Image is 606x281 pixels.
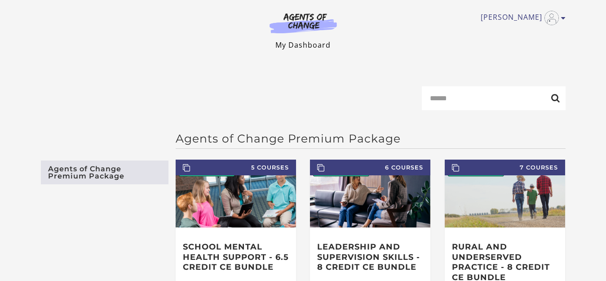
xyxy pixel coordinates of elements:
a: Agents of Change Premium Package [41,161,168,184]
span: 7 Courses [445,160,565,175]
img: Agents of Change Logo [260,13,346,33]
span: 6 Courses [310,160,430,175]
span: 5 Courses [176,160,296,175]
a: My Dashboard [275,40,331,50]
a: Toggle menu [481,11,561,25]
h3: Leadership and Supervision Skills - 8 Credit CE Bundle [317,242,423,272]
h2: Agents of Change Premium Package [176,132,566,145]
h3: School Mental Health Support - 6.5 Credit CE Bundle [183,242,289,272]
